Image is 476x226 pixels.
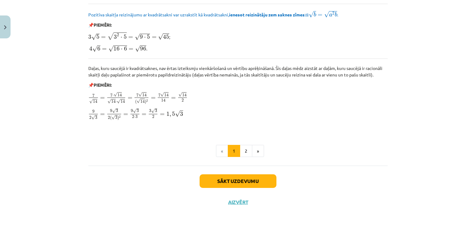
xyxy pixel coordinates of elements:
span: 14 [93,100,97,103]
span: √ [133,109,137,113]
span: √ [108,33,114,40]
span: √ [108,46,113,52]
span: 7 [110,93,112,97]
b: ienesot reizinātāju zem saknes zīmes [229,12,305,17]
span: √ [112,109,116,113]
span: 14 [182,93,187,97]
span: 4 [89,46,92,51]
span: 5 [172,112,175,116]
span: 45 [163,34,169,39]
span: √ [178,92,182,97]
span: 3 [88,35,91,39]
span: 5 [147,35,150,39]
span: 2 [332,12,334,15]
span: ⋅ [116,102,117,103]
span: 2 [182,99,184,102]
span: ( [135,99,137,104]
span: a [306,14,309,17]
span: √ [175,111,180,117]
span: 14 [121,100,125,103]
span: 3 [135,115,138,118]
span: 3 [137,109,139,112]
span: 9 [92,110,95,113]
span: 6 [124,46,127,51]
span: = [102,48,107,50]
nav: Page navigation example [88,145,388,157]
span: 6 [97,46,100,51]
span: = [160,113,165,116]
span: 1 [166,112,170,116]
span: = [100,97,105,99]
span: 14 [117,93,122,97]
span: a [329,14,332,17]
span: 3 [180,112,183,116]
span: 7 [158,93,161,97]
b: PIEMĒRI: [94,22,112,28]
span: = [100,113,105,116]
span: √ [91,115,95,120]
span: √ [117,99,121,104]
span: √ [161,92,164,97]
span: = [129,48,133,50]
span: 16 [113,46,120,51]
b: PIEMĒRI: [94,82,112,88]
span: = [123,113,128,116]
span: 9 [110,109,112,112]
span: √ [92,46,97,52]
p: 📌 [88,22,388,28]
span: = [128,36,133,39]
p: . [88,44,388,52]
span: √ [135,34,140,40]
span: 2 [132,115,134,118]
span: √ [114,92,117,97]
span: ( [110,116,112,120]
span: 14 [111,100,116,103]
span: ) [117,116,119,120]
span: , [170,114,171,117]
span: = [318,14,322,16]
span: 2 [152,115,154,118]
span: 14 [142,93,147,97]
span: 3 [95,116,97,119]
button: Sākt uzdevumu [200,174,276,188]
span: √ [135,46,140,52]
span: 96 [140,46,146,51]
span: ) [145,99,146,104]
span: √ [137,99,140,103]
span: 5 [124,35,127,39]
span: 3 [114,35,117,39]
span: = [171,97,176,99]
span: = [152,36,156,39]
span: √ [112,115,115,120]
span: √ [108,99,111,104]
span: b [314,12,316,17]
span: 3 [155,109,157,112]
span: 14 [140,100,145,103]
button: 1 [228,145,240,157]
button: » [252,145,264,157]
span: ⋅ [112,95,114,96]
span: 3 [116,109,118,112]
span: Pozitīva skaitļa reizinājumu ar kvadrātsakni var uzrakstīt kā kvadrātsakni, : . [88,12,338,17]
span: = [101,36,106,39]
span: √ [91,34,96,40]
span: = [151,97,156,99]
span: 3 [115,116,117,119]
span: 2 [146,99,148,102]
span: 2 [108,116,110,119]
span: ⋅ [121,49,122,50]
span: √ [309,11,314,18]
p: 📌 [88,82,388,88]
span: 2 [89,116,91,119]
span: = [142,113,146,116]
span: 14 [164,93,169,97]
span: ⋅ [144,37,146,39]
span: √ [324,11,329,18]
span: 7 [136,93,139,97]
span: b [335,12,337,17]
button: Aizvērt [226,199,250,205]
span: ⋅ [134,117,135,118]
span: 9 [131,109,133,112]
p: ; [88,32,388,41]
span: √ [158,33,163,40]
